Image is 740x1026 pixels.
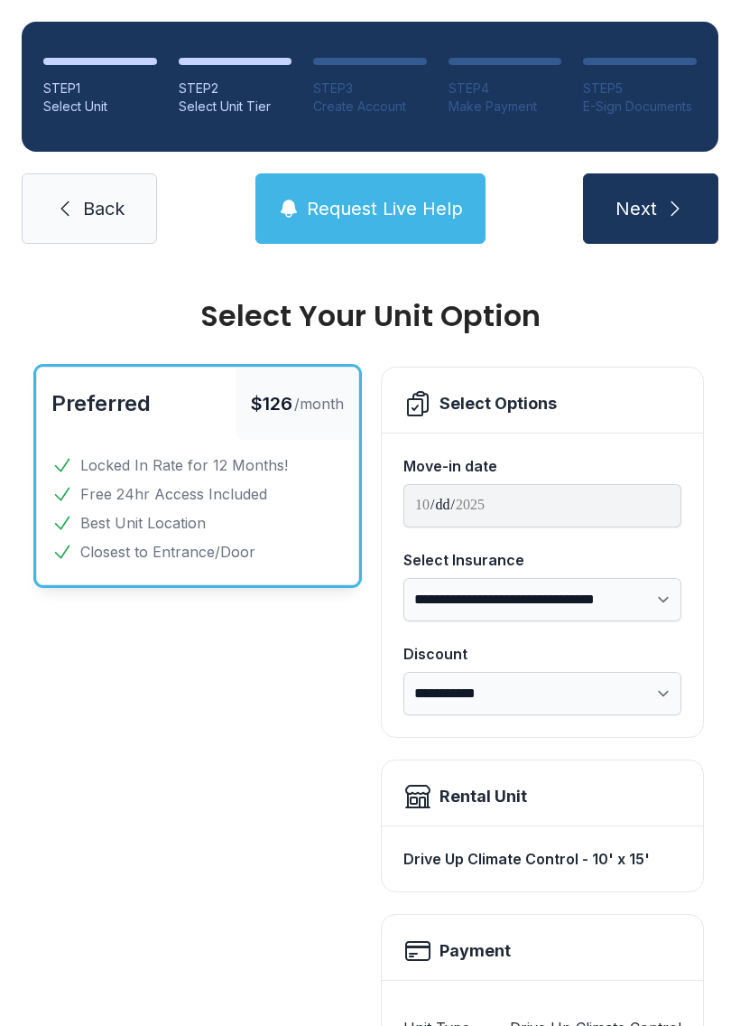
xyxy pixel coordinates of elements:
[83,196,125,221] span: Back
[449,98,562,116] div: Make Payment
[51,390,151,416] span: Preferred
[403,672,681,715] select: Discount
[80,512,206,534] span: Best Unit Location
[51,389,151,418] button: Preferred
[251,391,292,416] span: $126
[449,79,562,98] div: STEP 4
[403,484,681,527] input: Move-in date
[43,79,157,98] div: STEP 1
[583,98,697,116] div: E-Sign Documents
[43,98,157,116] div: Select Unit
[179,79,292,98] div: STEP 2
[307,196,463,221] span: Request Live Help
[313,98,427,116] div: Create Account
[583,79,697,98] div: STEP 5
[439,391,557,416] div: Select Options
[403,643,681,665] div: Discount
[615,196,657,221] span: Next
[80,454,288,476] span: Locked In Rate for 12 Months!
[403,455,681,477] div: Move-in date
[313,79,427,98] div: STEP 3
[403,578,681,621] select: Select Insurance
[403,841,681,877] div: Drive Up Climate Control - 10' x 15'
[403,549,681,571] div: Select Insurance
[80,541,255,563] span: Closest to Entrance/Door
[294,393,344,415] span: /month
[439,938,511,964] h2: Payment
[179,98,292,116] div: Select Unit Tier
[36,302,704,331] div: Select Your Unit Option
[439,784,527,809] div: Rental Unit
[80,483,267,505] span: Free 24hr Access Included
